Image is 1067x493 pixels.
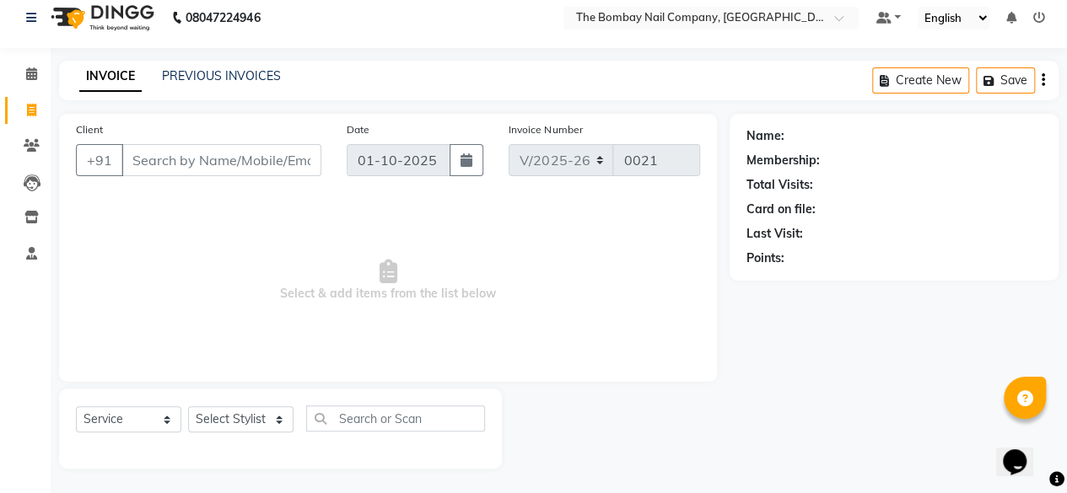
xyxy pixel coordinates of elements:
[746,201,816,218] div: Card on file:
[872,67,969,94] button: Create New
[746,152,820,169] div: Membership:
[76,122,103,137] label: Client
[746,225,803,243] div: Last Visit:
[162,68,281,83] a: PREVIOUS INVOICES
[347,122,369,137] label: Date
[746,249,784,267] div: Points:
[976,67,1035,94] button: Save
[306,405,485,431] input: Search or Scan
[121,144,321,176] input: Search by Name/Mobile/Email/Code
[746,176,813,194] div: Total Visits:
[996,426,1050,476] iframe: chat widget
[76,196,700,365] span: Select & add items from the list below
[746,127,784,145] div: Name:
[509,122,582,137] label: Invoice Number
[76,144,123,176] button: +91
[79,62,142,92] a: INVOICE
